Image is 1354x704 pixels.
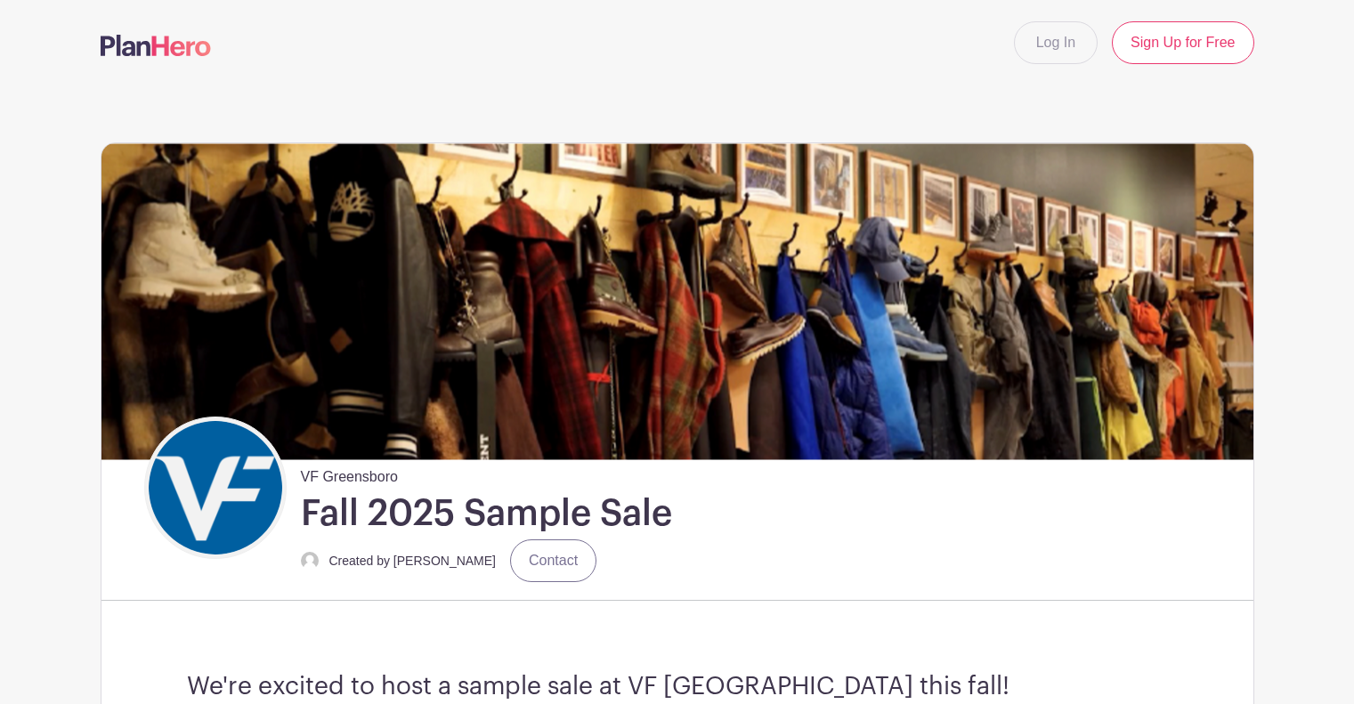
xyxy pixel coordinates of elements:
img: default-ce2991bfa6775e67f084385cd625a349d9dcbb7a52a09fb2fda1e96e2d18dcdb.png [301,552,319,570]
h3: We're excited to host a sample sale at VF [GEOGRAPHIC_DATA] this fall! [187,672,1168,702]
h1: Fall 2025 Sample Sale [301,491,672,536]
a: Contact [510,539,596,582]
img: VF_Icon_FullColor_CMYK-small.png [149,421,282,554]
small: Created by [PERSON_NAME] [329,554,497,568]
a: Sign Up for Free [1112,21,1253,64]
a: Log In [1014,21,1098,64]
img: Sample%20Sale.png [101,143,1253,459]
img: logo-507f7623f17ff9eddc593b1ce0a138ce2505c220e1c5a4e2b4648c50719b7d32.svg [101,35,211,56]
span: VF Greensboro [301,459,398,488]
